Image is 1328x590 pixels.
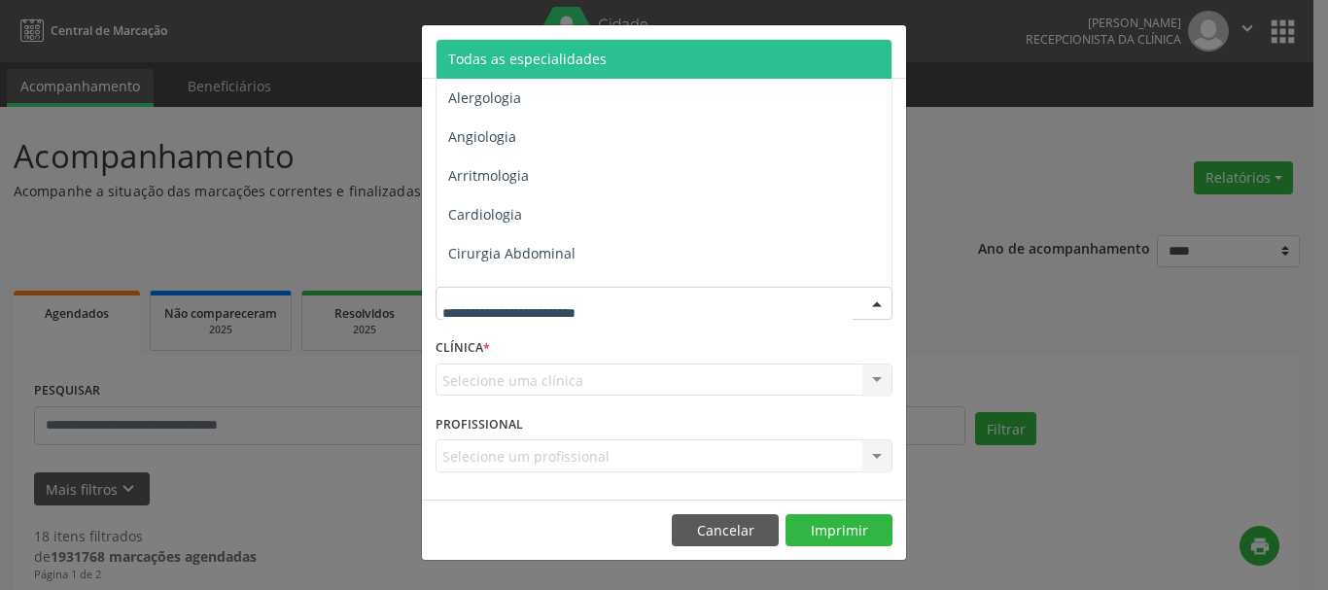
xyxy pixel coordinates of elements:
span: Cirurgia Bariatrica [448,283,568,301]
button: Cancelar [672,514,779,547]
label: CLÍNICA [436,333,490,364]
span: Cirurgia Abdominal [448,244,576,262]
span: Alergologia [448,88,521,107]
span: Angiologia [448,127,516,146]
span: Cardiologia [448,205,522,224]
label: PROFISSIONAL [436,409,523,439]
button: Close [867,25,906,73]
button: Imprimir [786,514,892,547]
h5: Relatório de agendamentos [436,39,658,64]
span: Todas as especialidades [448,50,607,68]
span: Arritmologia [448,166,529,185]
